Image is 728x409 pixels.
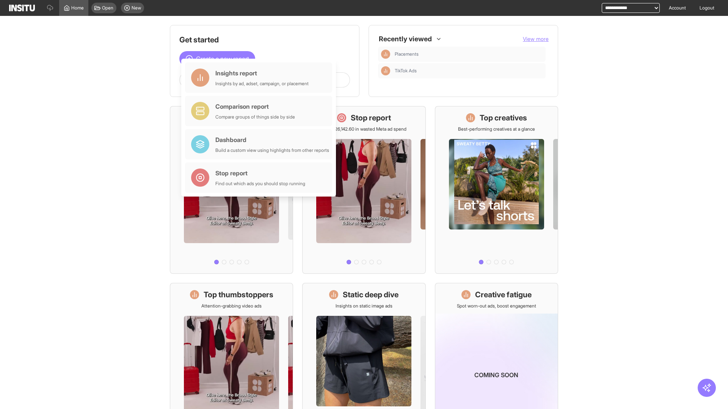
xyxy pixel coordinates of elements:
[215,102,295,111] div: Comparison report
[196,54,249,63] span: Create a new report
[343,289,399,300] h1: Static deep dive
[381,50,390,59] div: Insights
[215,69,309,78] div: Insights report
[215,114,295,120] div: Compare groups of things side by side
[523,35,549,43] button: View more
[381,66,390,75] div: Insights
[132,5,141,11] span: New
[302,106,425,274] a: Stop reportSave £26,142.60 in wasted Meta ad spend
[9,5,35,11] img: Logo
[523,36,549,42] span: View more
[215,147,329,153] div: Build a custom view using highlights from other reports
[395,51,419,57] span: Placements
[395,51,543,57] span: Placements
[102,5,113,11] span: Open
[179,34,350,45] h1: Get started
[458,126,535,132] p: Best-performing creatives at a glance
[204,289,273,300] h1: Top thumbstoppers
[215,169,305,178] div: Stop report
[336,303,392,309] p: Insights on static image ads
[170,106,293,274] a: What's live nowSee all active ads instantly
[215,181,305,187] div: Find out which ads you should stop running
[215,81,309,87] div: Insights by ad, adset, campaign, or placement
[215,135,329,144] div: Dashboard
[480,112,527,123] h1: Top creatives
[351,112,391,123] h1: Stop report
[395,68,543,74] span: TikTok Ads
[435,106,558,274] a: Top creativesBest-performing creatives at a glance
[71,5,84,11] span: Home
[201,303,262,309] p: Attention-grabbing video ads
[321,126,406,132] p: Save £26,142.60 in wasted Meta ad spend
[179,51,255,66] button: Create a new report
[395,68,417,74] span: TikTok Ads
